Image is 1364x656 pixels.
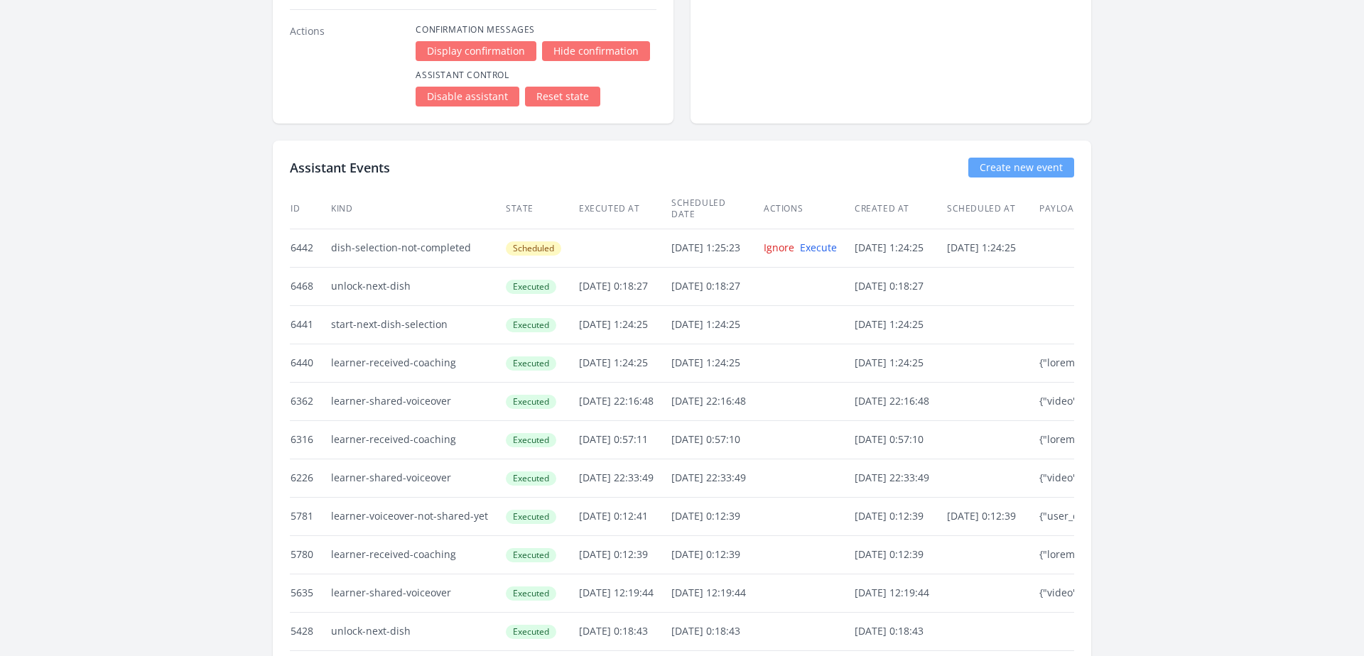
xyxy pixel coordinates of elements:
[290,420,330,459] td: 6316
[854,382,946,420] td: [DATE] 22:16:48
[671,535,763,574] td: [DATE] 0:12:39
[671,344,763,382] td: [DATE] 1:24:25
[946,497,1039,535] td: [DATE] 0:12:39
[671,574,763,612] td: [DATE] 12:19:44
[578,344,671,382] td: [DATE] 1:24:25
[330,612,505,650] td: unlock-next-dish
[854,229,946,267] td: [DATE] 1:24:25
[671,267,763,305] td: [DATE] 0:18:27
[290,158,390,177] h2: Assistant Events
[578,267,671,305] td: [DATE] 0:18:27
[330,267,505,305] td: unlock-next-dish
[416,24,656,35] h4: Confirmation Messages
[671,459,763,497] td: [DATE] 22:33:49
[290,574,330,612] td: 5635
[578,382,671,420] td: [DATE] 22:16:48
[330,497,505,535] td: learner-voiceover-not-shared-yet
[330,344,505,382] td: learner-received-coaching
[578,535,671,574] td: [DATE] 0:12:39
[330,574,505,612] td: learner-shared-voiceover
[290,189,330,229] th: ID
[542,41,650,61] a: Hide confirmation
[506,280,556,294] span: Executed
[290,382,330,420] td: 6362
[506,471,556,486] span: Executed
[416,41,536,61] a: Display confirmation
[330,382,505,420] td: learner-shared-voiceover
[505,189,578,229] th: State
[330,420,505,459] td: learner-received-coaching
[854,535,946,574] td: [DATE] 0:12:39
[578,574,671,612] td: [DATE] 12:19:44
[854,612,946,650] td: [DATE] 0:18:43
[330,229,505,267] td: dish-selection-not-completed
[290,459,330,497] td: 6226
[578,189,671,229] th: Executed at
[968,158,1074,177] a: Create new event
[578,612,671,650] td: [DATE] 0:18:43
[290,229,330,267] td: 6442
[290,535,330,574] td: 5780
[290,24,404,106] dt: Actions
[671,497,763,535] td: [DATE] 0:12:39
[763,189,854,229] th: Actions
[506,510,556,524] span: Executed
[506,356,556,371] span: Executed
[671,612,763,650] td: [DATE] 0:18:43
[671,229,763,267] td: [DATE] 1:25:23
[800,241,837,254] a: Execute
[290,344,330,382] td: 6440
[854,305,946,344] td: [DATE] 1:24:25
[506,241,561,256] span: Scheduled
[671,305,763,344] td: [DATE] 1:24:25
[290,305,330,344] td: 6441
[506,318,556,332] span: Executed
[764,241,794,254] a: Ignore
[578,305,671,344] td: [DATE] 1:24:25
[290,267,330,305] td: 6468
[506,586,556,601] span: Executed
[506,625,556,639] span: Executed
[854,497,946,535] td: [DATE] 0:12:39
[578,459,671,497] td: [DATE] 22:33:49
[854,189,946,229] th: Created at
[578,420,671,459] td: [DATE] 0:57:11
[330,189,505,229] th: Kind
[290,612,330,650] td: 5428
[416,87,519,106] a: Disable assistant
[854,344,946,382] td: [DATE] 1:24:25
[946,189,1039,229] th: Scheduled at
[330,305,505,344] td: start-next-dish-selection
[671,189,763,229] th: Scheduled date
[854,459,946,497] td: [DATE] 22:33:49
[506,395,556,409] span: Executed
[946,229,1039,267] td: [DATE] 1:24:25
[290,497,330,535] td: 5781
[671,382,763,420] td: [DATE] 22:16:48
[416,70,656,81] h4: Assistant Control
[854,267,946,305] td: [DATE] 0:18:27
[506,548,556,562] span: Executed
[854,420,946,459] td: [DATE] 0:57:10
[854,574,946,612] td: [DATE] 12:19:44
[671,420,763,459] td: [DATE] 0:57:10
[330,459,505,497] td: learner-shared-voiceover
[330,535,505,574] td: learner-received-coaching
[525,87,600,106] a: Reset state
[506,433,556,447] span: Executed
[578,497,671,535] td: [DATE] 0:12:41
